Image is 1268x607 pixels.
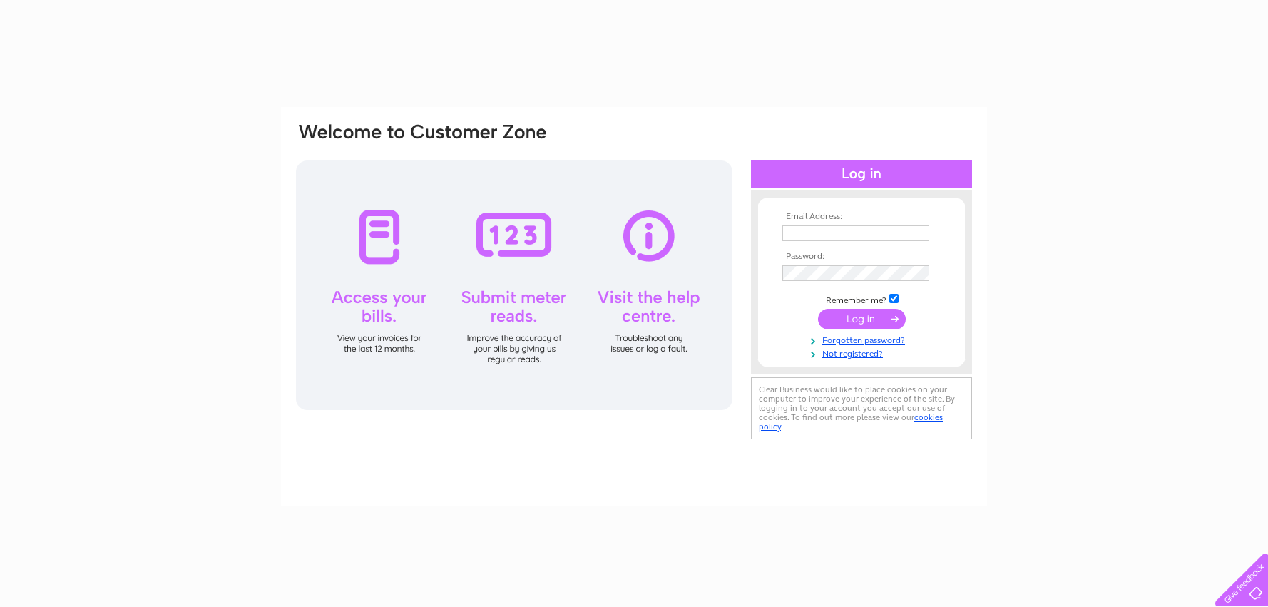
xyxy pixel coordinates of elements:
th: Password: [779,252,944,262]
td: Remember me? [779,292,944,306]
a: cookies policy [759,412,943,432]
a: Not registered? [782,346,944,359]
th: Email Address: [779,212,944,222]
a: Forgotten password? [782,332,944,346]
div: Clear Business would like to place cookies on your computer to improve your experience of the sit... [751,377,972,439]
input: Submit [818,309,906,329]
